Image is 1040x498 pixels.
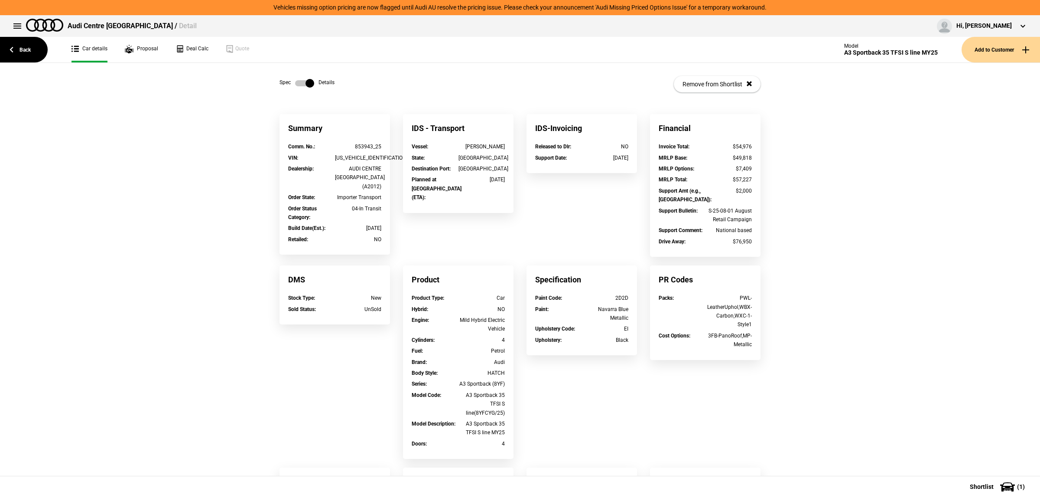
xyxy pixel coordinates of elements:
[659,188,712,203] strong: Support Amt (e.g., [GEOGRAPHIC_DATA]) :
[412,155,425,161] strong: State :
[335,204,382,213] div: 04-In Transit
[458,336,505,344] div: 4
[957,476,1040,498] button: Shortlist(1)
[279,114,390,142] div: Summary
[970,484,994,490] span: Shortlist
[412,441,427,447] strong: Doors :
[335,224,382,233] div: [DATE]
[412,370,438,376] strong: Body Style :
[1017,484,1025,490] span: ( 1 )
[71,37,107,62] a: Car details
[659,227,702,233] strong: Support Comment :
[403,468,513,496] div: Technical Specification
[335,193,382,202] div: Importer Transport
[403,114,513,142] div: IDS - Transport
[412,381,427,387] strong: Series :
[674,76,760,92] button: Remove from Shortlist
[705,331,752,349] div: 3FB-PanoRoof,MP-Metallic
[844,49,938,56] div: A3 Sportback 35 TFSI S line MY25
[458,380,505,388] div: A3 Sportback (8YF)
[535,144,571,150] strong: Released to Dlr :
[458,419,505,437] div: A3 Sportback 35 TFSI S line MY25
[412,317,429,323] strong: Engine :
[458,154,505,162] div: [GEOGRAPHIC_DATA]
[288,155,298,161] strong: VIN :
[526,265,637,294] div: Specification
[659,177,687,183] strong: MRLP Total :
[458,164,505,173] div: [GEOGRAPHIC_DATA]
[279,79,335,88] div: Spec Details
[288,295,315,301] strong: Stock Type :
[288,236,308,242] strong: Retailed :
[535,155,567,161] strong: Support Date :
[458,369,505,377] div: HATCH
[412,144,428,150] strong: Vessel :
[412,421,455,427] strong: Model Description :
[458,439,505,448] div: 4
[705,294,752,329] div: PWL-LeatherUphol,WBX-Carbon,WXC-1-Style1
[582,305,629,323] div: Navarra Blue Metallic
[582,142,629,151] div: NO
[458,142,505,151] div: [PERSON_NAME]
[335,154,382,162] div: [US_VEHICLE_IDENTIFICATION_NUMBER]
[412,337,435,343] strong: Cylinders :
[412,166,451,172] strong: Destination Port :
[705,164,752,173] div: $7,409
[582,336,629,344] div: Black
[705,206,752,224] div: S-25-08-01 August Retail Campaign
[659,295,674,301] strong: Packs :
[526,468,637,496] div: Available Cars
[705,154,752,162] div: $49,818
[68,21,197,31] div: Audi Centre [GEOGRAPHIC_DATA] /
[659,166,694,172] strong: MRLP Options :
[458,305,505,314] div: NO
[535,326,575,332] strong: Upholstery Code :
[526,114,637,142] div: IDS-Invoicing
[125,37,158,62] a: Proposal
[288,306,316,312] strong: Sold Status :
[582,294,629,302] div: 2D2D
[844,43,938,49] div: Model
[412,177,461,200] strong: Planned at [GEOGRAPHIC_DATA] (ETA) :
[412,295,444,301] strong: Product Type :
[659,144,689,150] strong: Invoice Total :
[288,144,315,150] strong: Comm. No. :
[288,166,314,172] strong: Dealership :
[412,348,423,354] strong: Fuel :
[458,175,505,184] div: [DATE]
[582,324,629,333] div: EI
[458,347,505,355] div: Petrol
[535,295,562,301] strong: Paint Code :
[26,19,63,32] img: audi.png
[458,316,505,334] div: Mild Hybrid Electric Vehicle
[705,226,752,235] div: National based
[403,265,513,294] div: Product
[335,294,382,302] div: New
[659,155,687,161] strong: MRLP Base :
[962,37,1040,62] button: Add to Customer
[705,237,752,246] div: $76,950
[288,206,317,220] strong: Order Status Category :
[705,142,752,151] div: $54,976
[705,175,752,184] div: $57,227
[335,164,382,191] div: AUDI CENTRE [GEOGRAPHIC_DATA] (A2012)
[582,154,629,162] div: [DATE]
[335,235,382,244] div: NO
[659,208,698,214] strong: Support Bulletin :
[412,306,428,312] strong: Hybrid :
[659,239,686,245] strong: Drive Away :
[279,468,390,496] div: Option Codes
[288,194,315,200] strong: Order State :
[288,225,325,231] strong: Build Date(Est.) :
[412,392,441,398] strong: Model Code :
[650,114,760,142] div: Financial
[956,22,1012,30] div: Hi, [PERSON_NAME]
[650,468,760,496] div: Other
[458,358,505,367] div: Audi
[335,142,382,151] div: 853943_25
[535,306,549,312] strong: Paint :
[279,265,390,294] div: DMS
[650,265,760,294] div: PR Codes
[458,391,505,417] div: A3 Sportback 35 TFSI S line(8YFCYG/25)
[335,305,382,314] div: UnSold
